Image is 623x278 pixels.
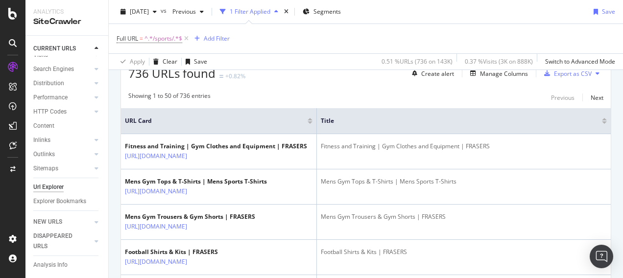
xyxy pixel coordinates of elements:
span: = [140,34,143,43]
a: HTTP Codes [33,107,92,117]
div: DISAPPEARED URLS [33,231,83,252]
span: ^.*/sports/.*$ [144,32,182,46]
a: [URL][DOMAIN_NAME] [125,222,187,232]
span: URL Card [125,116,305,125]
div: 1 Filter Applied [230,7,270,16]
div: Clear [163,57,177,66]
div: Previous [551,93,575,102]
a: [URL][DOMAIN_NAME] [125,186,187,196]
button: Manage Columns [466,68,528,79]
span: vs [161,6,168,15]
a: Url Explorer [33,182,101,192]
a: CURRENT URLS [33,44,92,54]
a: NEW URLS [33,217,92,227]
div: +0.82% [225,72,245,80]
span: Segments [313,7,341,16]
div: times [282,7,290,17]
div: Switch to Advanced Mode [545,57,615,66]
div: Analysis Info [33,260,68,270]
div: Export as CSV [554,69,592,78]
a: DISAPPEARED URLS [33,231,92,252]
div: Mens Gym Tops & T-Shirts | Mens Sports T-Shirts [321,177,607,186]
a: Explorer Bookmarks [33,196,101,207]
a: Distribution [33,78,92,89]
div: Save [602,7,615,16]
a: Performance [33,93,92,103]
button: Save [590,4,615,20]
div: Fitness and Training | Gym Clothes and Equipment | FRASERS [321,142,607,151]
div: Inlinks [33,135,50,145]
button: [DATE] [117,4,161,20]
div: Showing 1 to 50 of 736 entries [128,92,211,103]
span: 736 URLs found [128,65,216,81]
button: Save [182,54,207,69]
div: Fitness and Training | Gym Clothes and Equipment | FRASERS [125,142,307,151]
button: Add Filter [191,33,230,45]
span: Full URL [117,34,138,43]
div: Football Shirts & Kits | FRASERS [321,248,607,256]
div: Apply [130,57,145,66]
div: 0.37 % Visits ( 3K on 888K ) [465,57,533,66]
div: 0.51 % URLs ( 736 on 143K ) [382,57,453,66]
div: Analytics [33,8,100,16]
div: Sitemaps [33,163,58,174]
span: 2025 Sep. 28th [130,7,149,16]
div: NEW URLS [33,217,62,227]
button: Create alert [408,66,454,81]
div: Football Shirts & Kits | FRASERS [125,248,230,256]
div: Save [194,57,207,66]
a: Content [33,121,101,131]
div: SiteCrawler [33,16,100,27]
button: Clear [149,54,177,69]
button: Export as CSV [540,66,592,81]
button: Next [591,92,603,103]
div: Next [591,93,603,102]
button: Segments [299,4,345,20]
div: Explorer Bookmarks [33,196,86,207]
a: Sitemaps [33,163,92,174]
div: Add Filter [204,34,230,43]
button: Previous [168,4,208,20]
div: Mens Gym Tops & T-Shirts | Mens Sports T-Shirts [125,177,267,186]
span: Title [321,116,587,125]
div: Url Explorer [33,182,64,192]
div: HTTP Codes [33,107,67,117]
a: [URL][DOMAIN_NAME] [125,151,187,161]
div: CURRENT URLS [33,44,76,54]
a: Analysis Info [33,260,101,270]
button: 1 Filter Applied [216,4,282,20]
div: Search Engines [33,64,74,74]
a: Inlinks [33,135,92,145]
button: Apply [117,54,145,69]
a: Outlinks [33,149,92,160]
div: Manage Columns [480,69,528,78]
div: Distribution [33,78,64,89]
div: Create alert [421,69,454,78]
img: Equal [219,75,223,78]
a: Search Engines [33,64,92,74]
div: Content [33,121,54,131]
button: Previous [551,92,575,103]
div: Open Intercom Messenger [590,245,613,268]
a: [URL][DOMAIN_NAME] [125,257,187,267]
div: Performance [33,93,68,103]
div: Outlinks [33,149,55,160]
div: Mens Gym Trousers & Gym Shorts | FRASERS [321,212,607,221]
div: Mens Gym Trousers & Gym Shorts | FRASERS [125,212,255,221]
span: Previous [168,7,196,16]
button: Switch to Advanced Mode [541,54,615,69]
